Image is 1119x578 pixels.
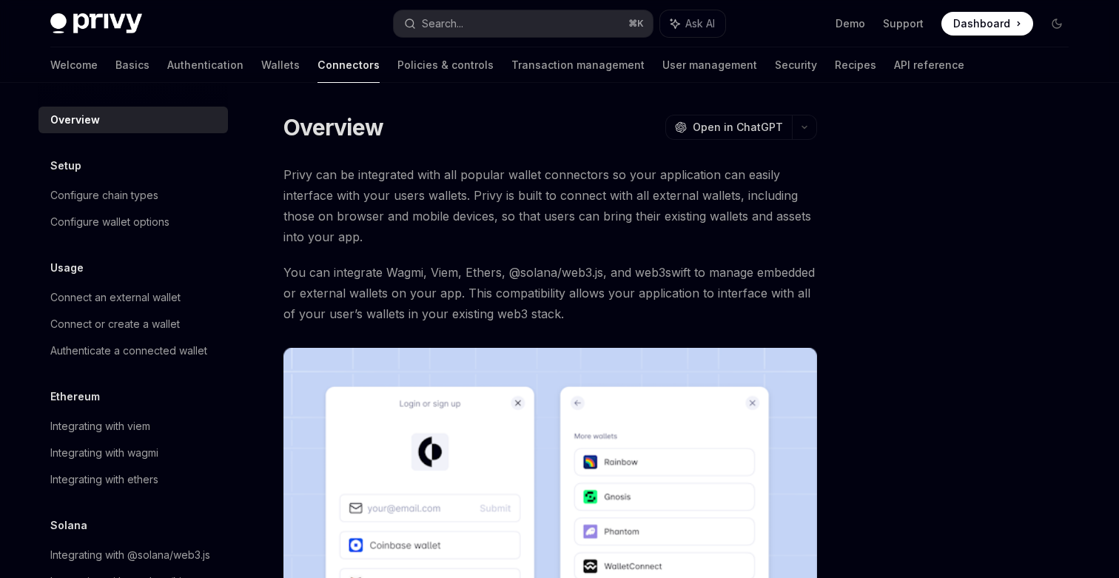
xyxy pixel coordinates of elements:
a: Wallets [261,47,300,83]
a: Configure chain types [38,182,228,209]
a: Configure wallet options [38,209,228,235]
img: dark logo [50,13,142,34]
button: Toggle dark mode [1045,12,1069,36]
a: Authentication [167,47,243,83]
a: Security [775,47,817,83]
h5: Ethereum [50,388,100,406]
a: Integrating with viem [38,413,228,440]
div: Integrating with viem [50,417,150,435]
h5: Solana [50,517,87,534]
a: API reference [894,47,964,83]
span: Ask AI [685,16,715,31]
a: Integrating with ethers [38,466,228,493]
div: Integrating with ethers [50,471,158,488]
div: Configure wallet options [50,213,169,231]
span: Dashboard [953,16,1010,31]
div: Connect an external wallet [50,289,181,306]
a: Policies & controls [397,47,494,83]
a: Overview [38,107,228,133]
div: Overview [50,111,100,129]
div: Configure chain types [50,186,158,204]
span: Privy can be integrated with all popular wallet connectors so your application can easily interfa... [283,164,817,247]
a: Welcome [50,47,98,83]
button: Ask AI [660,10,725,37]
a: Connect or create a wallet [38,311,228,337]
a: Demo [836,16,865,31]
a: Authenticate a connected wallet [38,337,228,364]
a: Connect an external wallet [38,284,228,311]
a: Integrating with wagmi [38,440,228,466]
div: Authenticate a connected wallet [50,342,207,360]
div: Connect or create a wallet [50,315,180,333]
div: Integrating with @solana/web3.js [50,546,210,564]
button: Open in ChatGPT [665,115,792,140]
span: Open in ChatGPT [693,120,783,135]
a: User management [662,47,757,83]
h1: Overview [283,114,383,141]
a: Dashboard [941,12,1033,36]
span: You can integrate Wagmi, Viem, Ethers, @solana/web3.js, and web3swift to manage embedded or exter... [283,262,817,324]
a: Support [883,16,924,31]
h5: Usage [50,259,84,277]
a: Transaction management [511,47,645,83]
button: Search...⌘K [394,10,653,37]
span: ⌘ K [628,18,644,30]
a: Integrating with @solana/web3.js [38,542,228,568]
a: Basics [115,47,149,83]
a: Connectors [317,47,380,83]
div: Integrating with wagmi [50,444,158,462]
div: Search... [422,15,463,33]
a: Recipes [835,47,876,83]
h5: Setup [50,157,81,175]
